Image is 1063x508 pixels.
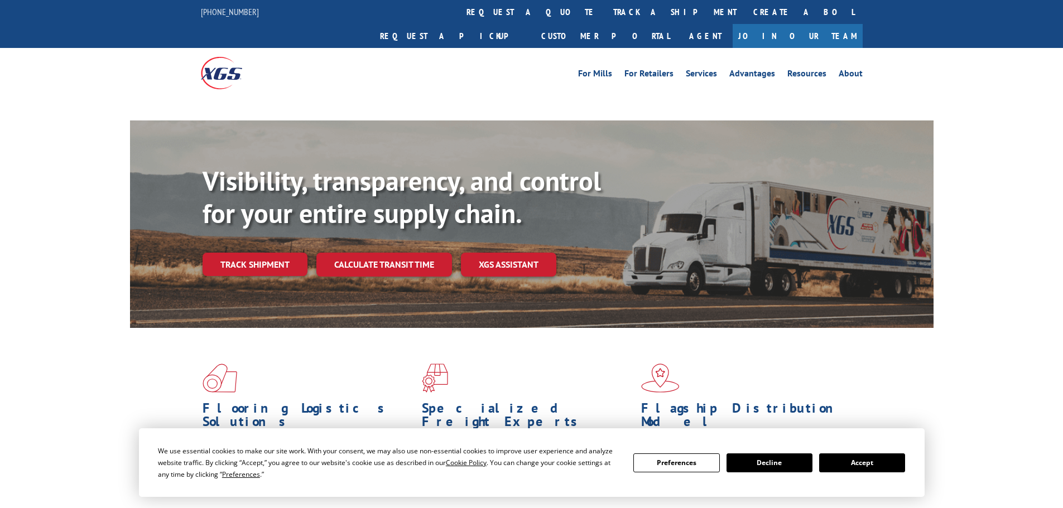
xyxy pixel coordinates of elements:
[201,6,259,17] a: [PHONE_NUMBER]
[158,445,620,480] div: We use essential cookies to make our site work. With your consent, we may also use non-essential ...
[422,401,633,434] h1: Specialized Freight Experts
[686,69,717,81] a: Services
[733,24,863,48] a: Join Our Team
[819,453,905,472] button: Accept
[372,24,533,48] a: Request a pickup
[203,401,413,434] h1: Flooring Logistics Solutions
[139,428,925,497] div: Cookie Consent Prompt
[203,163,601,230] b: Visibility, transparency, and control for your entire supply chain.
[578,69,612,81] a: For Mills
[624,69,674,81] a: For Retailers
[461,253,556,277] a: XGS ASSISTANT
[839,69,863,81] a: About
[729,69,775,81] a: Advantages
[633,453,719,472] button: Preferences
[446,458,487,467] span: Cookie Policy
[787,69,826,81] a: Resources
[641,401,852,434] h1: Flagship Distribution Model
[727,453,812,472] button: Decline
[203,364,237,393] img: xgs-icon-total-supply-chain-intelligence-red
[422,364,448,393] img: xgs-icon-focused-on-flooring-red
[222,470,260,479] span: Preferences
[316,253,452,277] a: Calculate transit time
[641,364,680,393] img: xgs-icon-flagship-distribution-model-red
[203,253,307,276] a: Track shipment
[678,24,733,48] a: Agent
[533,24,678,48] a: Customer Portal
